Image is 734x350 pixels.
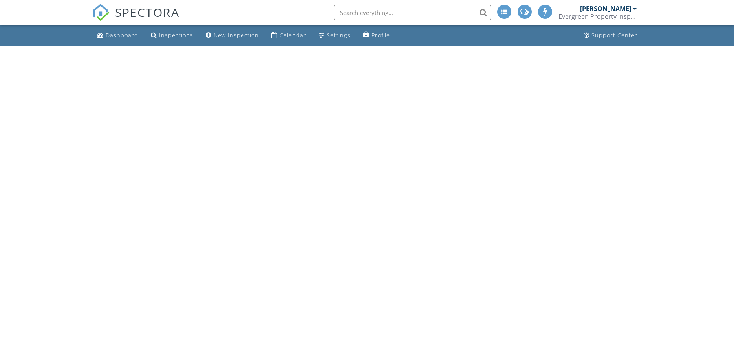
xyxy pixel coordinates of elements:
[115,4,179,20] span: SPECTORA
[327,31,350,39] div: Settings
[558,13,637,20] div: Evergreen Property Inspectors
[334,5,491,20] input: Search everything...
[580,5,631,13] div: [PERSON_NAME]
[372,31,390,39] div: Profile
[92,4,110,21] img: The Best Home Inspection Software - Spectora
[280,31,306,39] div: Calendar
[591,31,637,39] div: Support Center
[159,31,193,39] div: Inspections
[214,31,259,39] div: New Inspection
[268,28,309,43] a: Calendar
[106,31,138,39] div: Dashboard
[203,28,262,43] a: New Inspection
[316,28,353,43] a: Settings
[360,28,393,43] a: Profile
[94,28,141,43] a: Dashboard
[580,28,641,43] a: Support Center
[148,28,196,43] a: Inspections
[92,11,179,27] a: SPECTORA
